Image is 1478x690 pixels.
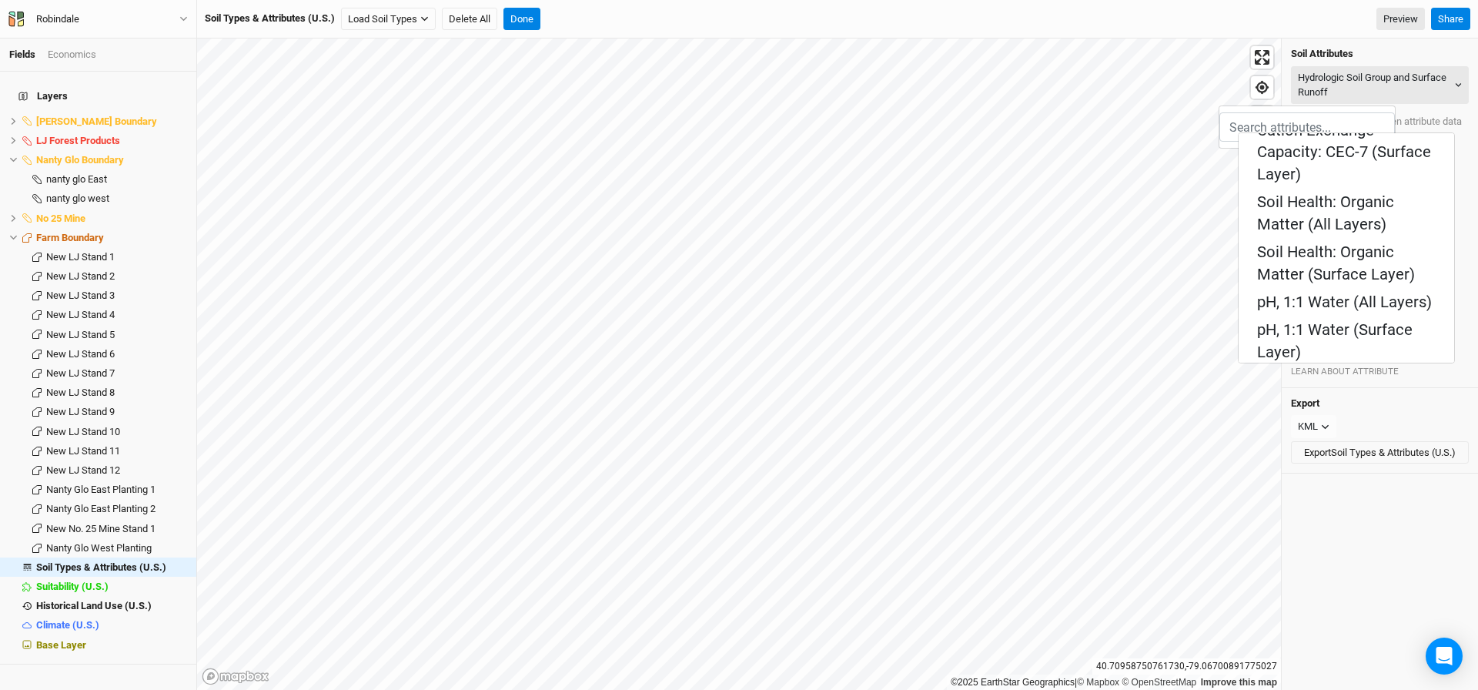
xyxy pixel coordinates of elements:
[36,116,157,127] span: [PERSON_NAME] Boundary
[951,675,1277,690] div: |
[1291,441,1469,464] button: ExportSoil Types & Attributes (U.S.)
[46,348,187,360] div: New LJ Stand 6
[36,639,86,651] span: Base Layer
[36,213,187,225] div: No 25 Mine
[36,116,187,128] div: Becker Boundary
[46,173,187,186] div: nanty glo East
[46,270,115,282] span: New LJ Stand 2
[46,367,115,379] span: New LJ Stand 7
[46,445,187,457] div: New LJ Stand 11
[46,445,120,457] span: New LJ Stand 11
[46,367,187,380] div: New LJ Stand 7
[1257,319,1436,363] div: pH, 1:1 Water (Surface Layer)
[36,135,120,146] span: LJ Forest Products
[1238,132,1455,363] div: menu-options
[46,406,115,417] span: New LJ Stand 9
[1426,638,1463,675] div: Open Intercom Messenger
[1219,112,1395,142] input: Search attributes...
[36,135,187,147] div: LJ Forest Products
[46,542,152,554] span: Nanty Glo West Planting
[1257,119,1436,185] div: Cation Exchange Capacity: CEC-7 (Surface Layer)
[9,81,187,112] h4: Layers
[36,232,104,243] span: Farm Boundary
[48,48,96,62] div: Economics
[36,561,187,574] div: Soil Types & Attributes (U.S.)
[46,484,155,495] span: Nanty Glo East Planting 1
[36,619,187,631] div: Climate (U.S.)
[1077,677,1119,688] a: Mapbox
[1257,291,1432,313] div: pH, 1:1 Water (All Layers)
[36,12,79,27] div: Robindale
[36,639,187,651] div: Base Layer
[8,11,189,28] button: Robindale
[46,387,187,399] div: New LJ Stand 8
[1092,658,1281,675] div: 40.70958750761730 , -79.06700891775027
[36,581,109,592] span: Suitability (U.S.)
[341,8,436,31] button: Load Soil Types
[1251,76,1273,99] button: Find my location
[46,406,187,418] div: New LJ Stand 9
[46,290,187,302] div: New LJ Stand 3
[1257,241,1436,285] div: Soil Health: Organic Matter (Surface Layer)
[46,503,187,515] div: Nanty Glo East Planting 2
[36,561,166,573] span: Soil Types & Attributes (U.S.)
[46,464,120,476] span: New LJ Stand 12
[46,251,187,263] div: New LJ Stand 1
[1257,191,1436,235] div: Soil Health: Organic Matter (All Layers)
[46,251,115,263] span: New LJ Stand 1
[36,581,187,593] div: Suitability (U.S.)
[46,193,187,205] div: nanty glo west
[1282,39,1478,388] div: (maximum surface runoff)
[1376,8,1425,31] a: Preview
[36,600,152,611] span: Historical Land Use (U.S.)
[46,542,187,554] div: Nanty Glo West Planting
[46,523,187,535] div: New No. 25 Mine Stand 1
[1291,365,1469,377] div: LEARN ABOUT ATTRIBUTE
[36,154,187,166] div: Nanty Glo Boundary
[202,668,269,685] a: Mapbox logo
[46,309,187,321] div: New LJ Stand 4
[46,503,155,514] span: Nanty Glo East Planting 2
[46,270,187,283] div: New LJ Stand 2
[46,464,187,477] div: New LJ Stand 12
[1251,46,1273,69] button: Enter fullscreen
[46,329,115,340] span: New LJ Stand 5
[951,677,1075,688] a: ©2025 EarthStar Geographics
[1291,397,1469,410] h4: Export
[1291,48,1469,60] h4: Soil Attributes
[46,523,155,534] span: New No. 25 Mine Stand 1
[46,426,187,438] div: New LJ Stand 10
[503,8,540,31] button: Done
[36,213,85,224] span: No 25 Mine
[46,329,187,341] div: New LJ Stand 5
[46,309,115,320] span: New LJ Stand 4
[46,290,115,301] span: New LJ Stand 3
[1298,419,1318,434] div: KML
[36,619,99,631] span: Climate (U.S.)
[1291,415,1336,438] button: KML
[1431,8,1470,31] button: Share
[46,173,107,185] span: nanty glo East
[9,49,35,60] a: Fields
[46,484,187,496] div: Nanty Glo East Planting 1
[46,387,115,398] span: New LJ Stand 8
[36,154,124,166] span: Nanty Glo Boundary
[46,426,120,437] span: New LJ Stand 10
[1372,110,1469,133] button: Open attribute data
[1122,677,1196,688] a: OpenStreetMap
[46,193,109,204] span: nanty glo west
[1291,66,1469,104] button: Hydrologic Soil Group and Surface Runoff
[1201,677,1277,688] a: Improve this map
[442,8,497,31] button: Delete All
[36,600,187,612] div: Historical Land Use (U.S.)
[36,232,187,244] div: Farm Boundary
[205,12,335,25] div: Soil Types & Attributes (U.S.)
[46,348,115,360] span: New LJ Stand 6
